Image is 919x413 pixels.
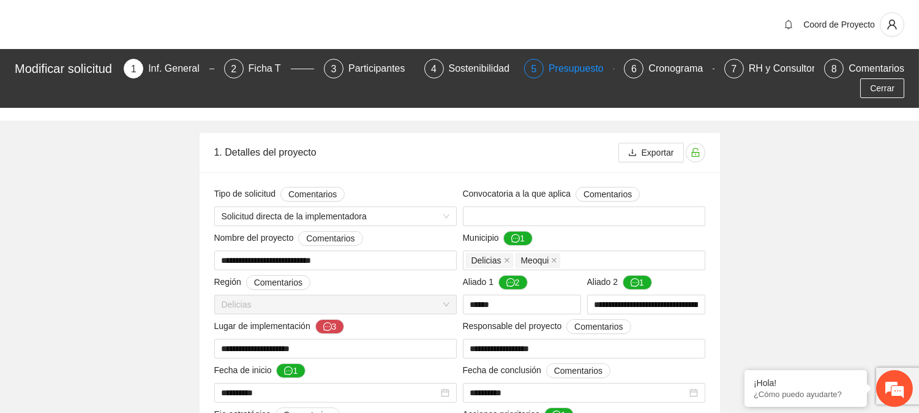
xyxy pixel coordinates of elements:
[779,20,798,29] span: bell
[731,64,737,74] span: 7
[587,275,652,290] span: Aliado 2
[504,257,510,263] span: close
[131,64,137,74] span: 1
[463,231,533,246] span: Municipio
[201,6,230,36] div: Minimizar ventana de chat en vivo
[288,188,337,201] span: Comentarios
[214,231,363,246] span: Nombre del proyecto
[551,257,557,263] span: close
[224,59,314,78] div: 2Ficha T
[6,279,233,322] textarea: Escriba su mensaje y pulse “Intro”
[463,187,640,202] span: Convocatoria a la que aplica
[471,254,501,267] span: Delicias
[628,148,637,158] span: download
[618,143,684,162] button: downloadExportar
[623,275,652,290] button: Aliado 2
[754,378,858,388] div: ¡Hola!
[506,278,515,288] span: message
[214,363,306,378] span: Fecha de inicio
[870,81,895,95] span: Cerrar
[449,59,520,78] div: Sostenibilidad
[824,59,904,78] div: 8Comentarios
[306,232,354,245] span: Comentarios
[583,188,632,201] span: Comentarios
[276,363,306,378] button: Fecha de inicio
[246,275,310,290] button: Región
[222,207,449,225] span: Solicitud directa de la implementadora
[566,319,631,334] button: Responsable del proyecto
[642,146,674,159] span: Exportar
[531,64,537,74] span: 5
[524,59,614,78] div: 5Presupuesto
[331,64,337,74] span: 3
[574,320,623,333] span: Comentarios
[431,64,437,74] span: 4
[222,295,449,314] span: Delicias
[724,59,814,78] div: 7RH y Consultores
[124,59,214,78] div: 1Inf. General
[849,59,904,78] div: Comentarios
[284,366,293,376] span: message
[576,187,640,202] button: Convocatoria a la que aplica
[280,187,345,202] button: Tipo de solicitud
[498,275,528,290] button: Aliado 1
[214,319,345,334] span: Lugar de implementación
[214,135,618,170] div: 1. Detalles del proyecto
[521,254,549,267] span: Meoqui
[148,59,209,78] div: Inf. General
[231,64,236,74] span: 2
[880,12,904,37] button: user
[463,363,611,378] span: Fecha de conclusión
[71,136,169,260] span: Estamos en línea.
[324,59,414,78] div: 3Participantes
[549,59,613,78] div: Presupuesto
[348,59,415,78] div: Participantes
[463,319,631,334] span: Responsable del proyecto
[323,322,332,332] span: message
[686,143,705,162] button: unlock
[631,278,639,288] span: message
[686,148,705,157] span: unlock
[624,59,714,78] div: 6Cronograma
[511,234,520,244] span: message
[648,59,713,78] div: Cronograma
[754,390,858,399] p: ¿Cómo puedo ayudarte?
[631,64,637,74] span: 6
[516,253,561,268] span: Meoqui
[64,63,206,78] div: Chatee con nosotros ahora
[15,59,116,78] div: Modificar solicitud
[315,319,345,334] button: Lugar de implementación
[424,59,514,78] div: 4Sostenibilidad
[214,275,311,290] span: Región
[254,276,302,289] span: Comentarios
[298,231,362,246] button: Nombre del proyecto
[214,187,345,202] span: Tipo de solicitud
[779,15,798,34] button: bell
[860,78,904,98] button: Cerrar
[749,59,835,78] div: RH y Consultores
[249,59,291,78] div: Ficha T
[546,363,610,378] button: Fecha de conclusión
[463,275,528,290] span: Aliado 1
[831,64,837,74] span: 8
[503,231,533,246] button: Municipio
[466,253,513,268] span: Delicias
[880,19,904,30] span: user
[554,364,602,377] span: Comentarios
[803,20,875,29] span: Coord de Proyecto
